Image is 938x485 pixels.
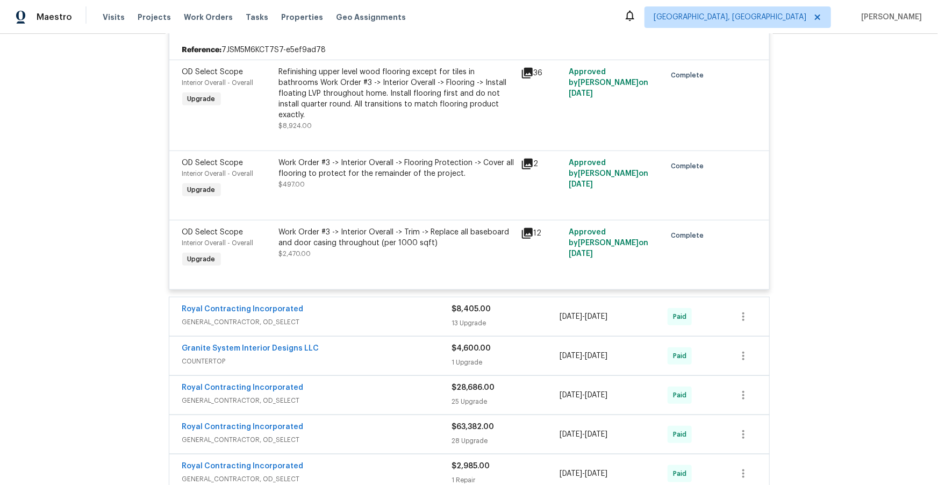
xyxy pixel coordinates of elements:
[560,431,582,438] span: [DATE]
[560,351,607,361] span: -
[569,250,593,258] span: [DATE]
[560,429,607,440] span: -
[182,305,304,313] a: Royal Contracting Incorporated
[671,70,708,81] span: Complete
[182,356,452,367] span: COUNTERTOP
[182,395,452,406] span: GENERAL_CONTRACTOR, OD_SELECT
[182,159,244,167] span: OD Select Scope
[279,181,305,188] span: $497.00
[279,123,312,129] span: $8,924.00
[169,40,769,60] div: 7JSM5M6KCT7S7-e5ef9ad78
[569,68,648,97] span: Approved by [PERSON_NAME] on
[452,318,560,329] div: 13 Upgrade
[671,230,708,241] span: Complete
[182,240,254,246] span: Interior Overall - Overall
[452,305,491,313] span: $8,405.00
[183,184,220,195] span: Upgrade
[673,351,691,361] span: Paid
[452,357,560,368] div: 1 Upgrade
[560,390,607,401] span: -
[182,170,254,177] span: Interior Overall - Overall
[138,12,171,23] span: Projects
[452,436,560,446] div: 28 Upgrade
[184,12,233,23] span: Work Orders
[182,68,244,76] span: OD Select Scope
[182,423,304,431] a: Royal Contracting Incorporated
[182,317,452,327] span: GENERAL_CONTRACTOR, OD_SELECT
[37,12,72,23] span: Maestro
[569,229,648,258] span: Approved by [PERSON_NAME] on
[452,462,490,470] span: $2,985.00
[279,227,514,248] div: Work Order #3 -> Interior Overall -> Trim -> Replace all baseboard and door casing throughout (pe...
[452,384,495,391] span: $28,686.00
[673,311,691,322] span: Paid
[560,313,582,320] span: [DATE]
[673,429,691,440] span: Paid
[182,80,254,86] span: Interior Overall - Overall
[103,12,125,23] span: Visits
[182,434,452,445] span: GENERAL_CONTRACTOR, OD_SELECT
[585,391,607,399] span: [DATE]
[246,13,268,21] span: Tasks
[673,390,691,401] span: Paid
[452,345,491,352] span: $4,600.00
[654,12,806,23] span: [GEOGRAPHIC_DATA], [GEOGRAPHIC_DATA]
[281,12,323,23] span: Properties
[521,227,563,240] div: 12
[569,90,593,97] span: [DATE]
[521,158,563,170] div: 2
[560,311,607,322] span: -
[560,468,607,479] span: -
[182,462,304,470] a: Royal Contracting Incorporated
[585,431,607,438] span: [DATE]
[569,181,593,188] span: [DATE]
[521,67,563,80] div: 36
[279,251,311,257] span: $2,470.00
[279,158,514,179] div: Work Order #3 -> Interior Overall -> Flooring Protection -> Cover all flooring to protect for the...
[452,396,560,407] div: 25 Upgrade
[182,384,304,391] a: Royal Contracting Incorporated
[585,352,607,360] span: [DATE]
[183,254,220,265] span: Upgrade
[560,352,582,360] span: [DATE]
[585,470,607,477] span: [DATE]
[452,423,495,431] span: $63,382.00
[560,391,582,399] span: [DATE]
[279,67,514,120] div: Refinishing upper level wood flooring except for tiles in bathrooms Work Order #3 -> Interior Ove...
[857,12,922,23] span: [PERSON_NAME]
[182,45,222,55] b: Reference:
[560,470,582,477] span: [DATE]
[182,345,319,352] a: Granite System Interior Designs LLC
[569,159,648,188] span: Approved by [PERSON_NAME] on
[671,161,708,172] span: Complete
[673,468,691,479] span: Paid
[336,12,406,23] span: Geo Assignments
[585,313,607,320] span: [DATE]
[182,229,244,236] span: OD Select Scope
[183,94,220,104] span: Upgrade
[182,474,452,484] span: GENERAL_CONTRACTOR, OD_SELECT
